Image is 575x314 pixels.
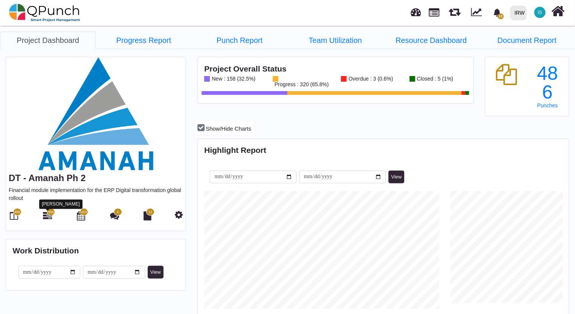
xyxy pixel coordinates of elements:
[204,145,562,155] h4: Highlight Report
[39,200,83,209] div: [PERSON_NAME]
[287,32,383,49] li: DT - Amanah Ph 2
[9,173,86,183] a: DT - Amanah Ph 2
[117,210,119,215] span: 4
[479,32,575,49] a: Document Report
[491,6,504,19] div: Notification
[192,32,287,49] a: Punch Report
[449,4,460,16] span: Releases
[388,171,404,183] button: View
[81,210,87,215] span: 423
[537,102,558,108] span: Punches
[552,4,565,18] i: Home
[467,0,489,25] div: Dynamic Report
[383,32,479,49] a: Resource Dashboard
[515,6,525,20] div: IRW
[48,210,54,215] span: 556
[13,246,179,255] h4: Work Distribution
[489,0,507,24] a: bell fill12
[493,9,501,17] svg: bell fill
[533,64,563,108] a: 486 Punches
[210,76,255,82] div: New : 158 (32.5%)
[9,2,80,24] img: qpunch-sp.fa6292f.png
[533,64,563,102] div: 486
[148,210,152,215] span: 12
[273,82,329,87] div: Progress : 320 (65.8%)
[144,211,151,220] i: Document Library
[206,125,251,132] span: Show/Hide Charts
[498,14,504,19] span: 12
[429,5,440,17] span: Projects
[43,214,52,220] a: 556
[347,76,393,82] div: Overdue : 3 (0.6%)
[194,122,254,135] button: Show/Hide Charts
[538,10,542,15] span: IS
[534,7,546,18] span: Idiris Shariif
[110,211,119,220] i: Punch Discussion
[507,0,530,25] a: IRW
[148,266,164,279] button: View
[204,64,466,73] h4: Project Overall Status
[9,186,183,202] p: Financial module implementation for the ERP Digital transformation global rollout
[415,76,453,82] div: Closed : 5 (1%)
[175,210,183,219] i: Project Settings
[96,32,191,49] a: Progress Report
[77,211,85,220] i: Calendar
[530,0,550,24] a: IS
[10,211,18,220] i: Board
[287,32,383,49] a: Team Utilization
[411,5,421,16] span: Dashboard
[14,210,20,215] span: 486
